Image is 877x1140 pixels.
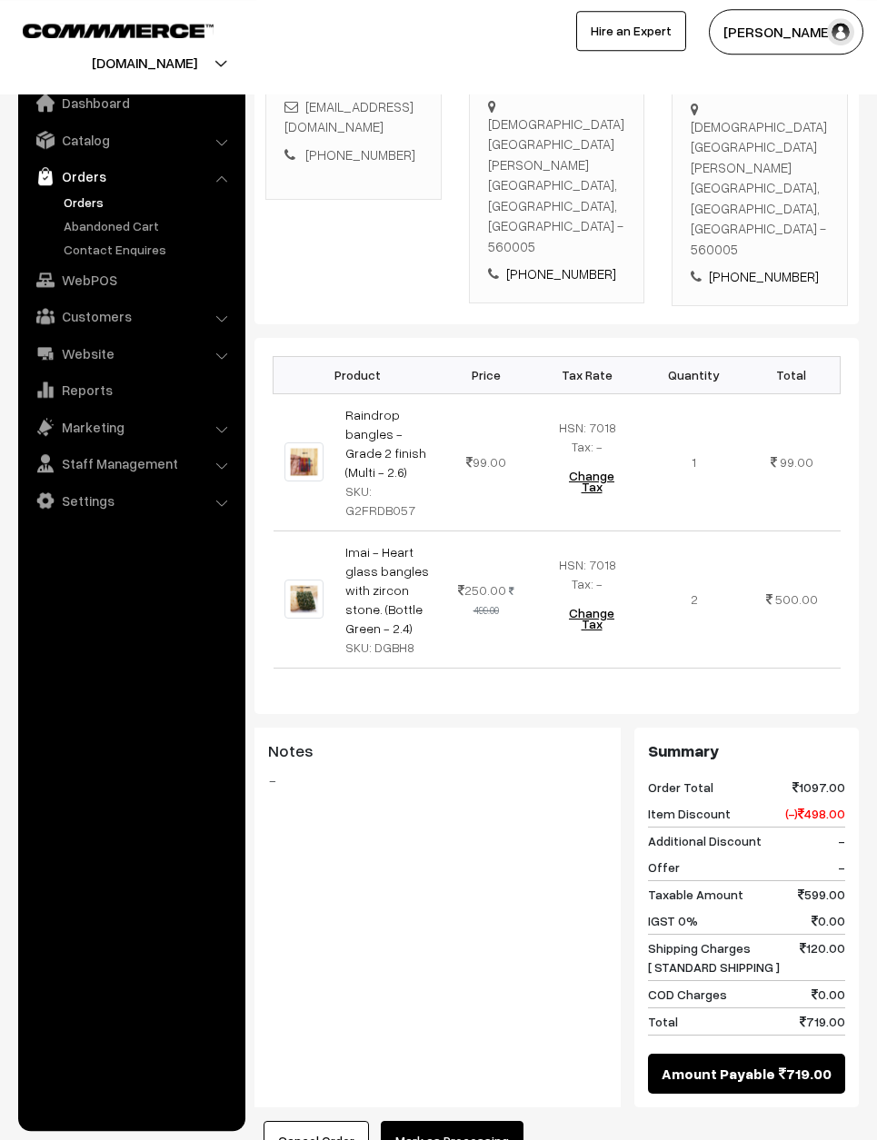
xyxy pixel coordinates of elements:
[648,804,731,823] span: Item Discount
[691,116,829,260] div: [DEMOGRAPHIC_DATA][GEOGRAPHIC_DATA][PERSON_NAME] [GEOGRAPHIC_DATA], [GEOGRAPHIC_DATA], [GEOGRAPHI...
[23,300,239,332] a: Customers
[268,741,607,761] h3: Notes
[779,1063,832,1085] span: 719.00
[473,585,514,616] strike: 499.00
[780,454,813,470] span: 99.00
[59,240,239,259] a: Contact Enquires
[23,373,239,406] a: Reports
[23,263,239,296] a: WebPOS
[648,911,698,930] span: IGST 0%
[709,9,863,55] button: [PERSON_NAME]
[23,24,214,37] img: COMMMERCE
[466,454,506,470] span: 99.00
[59,216,239,235] a: Abandoned Cart
[785,804,845,823] span: (-) 498.00
[838,831,845,850] span: -
[506,265,616,282] a: [PHONE_NUMBER]
[345,638,432,657] div: SKU: DGBH8
[812,985,845,1004] span: 0.00
[345,544,429,636] a: Imai - Heart glass bangles with zircon stone. (Bottle Green - 2.4)
[23,18,182,40] a: COMMMERCE
[743,356,841,393] th: Total
[345,481,432,520] div: SKU: G2FRDB057
[648,1012,678,1031] span: Total
[648,778,713,797] span: Order Total
[284,98,414,135] a: [EMAIL_ADDRESS][DOMAIN_NAME]
[274,356,443,393] th: Product
[559,557,616,591] span: HSN: 7018 Tax: -
[692,454,696,470] span: 1
[268,769,607,791] blockquote: -
[648,938,780,976] span: Shipping Charges [ STANDARD SHIPPING ]
[549,593,633,644] button: Change Tax
[59,193,239,212] a: Orders
[23,447,239,480] a: Staff Management
[23,124,239,156] a: Catalog
[345,407,426,480] a: Raindrop bangles - Grade 2 finish (Multi - 2.6)
[800,1012,845,1031] span: 719.00
[812,911,845,930] span: 0.00
[662,1063,775,1085] span: Amount Payable
[798,885,845,904] span: 599.00
[284,580,324,619] img: BOTTLE GREEN.jpg
[800,938,845,976] span: 120.00
[691,591,698,607] span: 2
[443,356,530,393] th: Price
[648,985,727,1004] span: COD Charges
[28,40,261,85] button: [DOMAIN_NAME]
[549,456,633,507] button: Change Tax
[23,337,239,370] a: Website
[709,268,819,284] a: [PHONE_NUMBER]
[488,114,626,257] div: [DEMOGRAPHIC_DATA][GEOGRAPHIC_DATA][PERSON_NAME] [GEOGRAPHIC_DATA], [GEOGRAPHIC_DATA], [GEOGRAPHI...
[23,484,239,517] a: Settings
[529,356,644,393] th: Tax Rate
[648,831,762,850] span: Additional Discount
[645,356,743,393] th: Quantity
[305,146,415,163] a: [PHONE_NUMBER]
[559,420,616,454] span: HSN: 7018 Tax: -
[827,18,854,45] img: user
[458,582,506,598] span: 250.00
[23,160,239,193] a: Orders
[792,778,845,797] span: 1097.00
[284,442,324,481] img: MULTI.jpg
[775,591,818,607] span: 500.00
[23,86,239,119] a: Dashboard
[576,11,686,51] a: Hire an Expert
[838,857,845,877] span: -
[648,885,743,904] span: Taxable Amount
[23,411,239,443] a: Marketing
[648,741,845,761] h3: Summary
[648,857,680,877] span: Offer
